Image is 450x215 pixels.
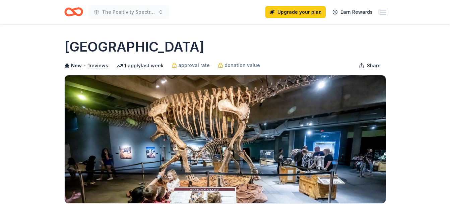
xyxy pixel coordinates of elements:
a: donation value [218,61,260,69]
a: Earn Rewards [328,6,377,18]
a: Upgrade your plan [265,6,326,18]
button: Share [353,59,386,72]
button: The Positivity Spectrum's Quiet [DATE] [88,5,169,19]
span: New [71,62,82,70]
span: approval rate [178,61,210,69]
img: Image for Great Lakes Science Center [65,75,386,203]
a: approval rate [172,61,210,69]
span: Share [367,62,381,70]
span: donation value [224,61,260,69]
a: Home [64,4,83,20]
div: 1 apply last week [116,62,164,70]
h1: [GEOGRAPHIC_DATA] [64,38,204,56]
span: • [83,63,86,68]
button: 1reviews [88,62,108,70]
span: The Positivity Spectrum's Quiet [DATE] [102,8,155,16]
